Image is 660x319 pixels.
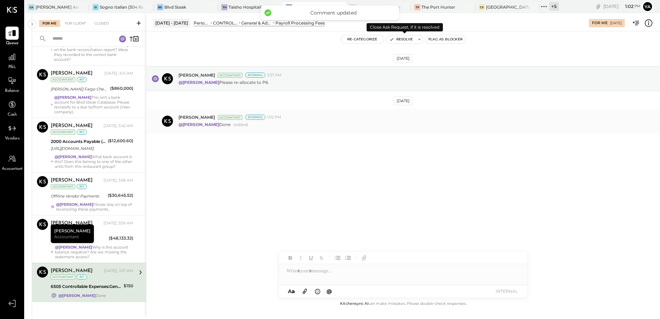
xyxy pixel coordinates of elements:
div: int [77,129,87,135]
div: [PERSON_NAME] [51,177,93,184]
button: Underline [307,253,316,262]
div: [DATE] [394,54,413,63]
div: [PERSON_NAME] [51,70,93,77]
div: Accountant [51,184,75,189]
div: Sogno Italian (304 Restaurant) [100,4,143,10]
div: [PERSON_NAME] [51,268,93,274]
div: Accountant [51,129,75,135]
button: Strikethrough [317,253,326,262]
div: Close Ask Request, if it is resolved [367,23,443,31]
button: Flag as Blocker [426,35,465,43]
span: [PERSON_NAME] [178,72,215,78]
div: Comment updated [275,10,392,16]
div: [DATE] [603,3,640,10]
div: Closed [91,20,112,27]
button: Unordered List [333,253,342,262]
span: 3:37 AM [267,72,282,78]
a: Cash [0,98,24,118]
strong: @[PERSON_NAME] [56,202,93,207]
a: Balance [0,74,24,94]
div: [DATE] [394,97,413,105]
div: BLVD Steak Calabasas [293,4,336,10]
div: CONTROLLABLE EXPENSES [213,20,238,26]
div: + 5 [549,2,559,11]
div: $150 [124,282,133,289]
div: int [77,77,87,82]
div: [DATE], 3:42 AM [104,123,133,129]
div: ($30,645.52) [108,192,133,199]
button: Add URL [360,253,369,262]
strong: @[PERSON_NAME] [55,154,92,159]
strong: @[PERSON_NAME] [58,293,96,298]
div: Internal [245,115,265,120]
div: Taisho Hospitality LLC [229,4,272,10]
div: Payroll Processing Fees [275,20,325,26]
button: Italic [296,253,305,262]
div: int [77,274,87,280]
p: Done [178,122,231,128]
div: TP [414,4,420,10]
p: Please re-allocate to P6. [178,79,269,85]
button: @ [324,287,334,296]
div: For Client [61,20,89,27]
div: Accountant [51,77,75,82]
div: [PERSON_NAME] Arso [36,4,79,10]
div: Please stay on top of reconciling these payments. [56,202,133,212]
div: SR [350,4,356,10]
span: Accountant [54,234,79,240]
strong: @[PERSON_NAME] [178,80,219,85]
div: [DATE], 3:37 AM [104,268,133,274]
button: Aa [286,288,297,295]
div: [PERSON_NAME] Restaurant & Deli [357,4,400,10]
button: Re-Categorize [341,35,384,43]
button: Resolve [387,35,416,43]
button: Bold [286,253,295,262]
div: [DATE], 3:58 AM [104,178,133,183]
span: Cash [8,112,17,118]
div: BS [286,4,292,10]
strong: @[PERSON_NAME] [178,122,219,127]
span: Vendors [5,136,20,142]
div: SI [93,4,99,10]
div: [URL][DOMAIN_NAME] [51,145,106,152]
div: 2000 Accounts Payable (A/P) [51,138,106,145]
div: [GEOGRAPHIC_DATA][PERSON_NAME] [486,4,529,10]
div: [PERSON_NAME] [51,220,93,227]
div: General & Administrative Expenses [241,20,272,26]
div: [PERSON_NAME] [51,123,93,129]
div: The Port Hunter [421,4,455,10]
a: Queue [0,27,24,47]
div: copy link [595,3,602,10]
div: Why are there so many uncleared payroll checks showing on the bank reconciliation report? Were th... [54,38,133,62]
span: @ [327,288,332,294]
div: This isn't a bank account for Blvd Steak Calabasas. Please reclassify to a due to/from account (i... [54,95,133,114]
div: [DATE], 3:59 AM [104,221,133,226]
div: Why is this account balance negative? Are we missing the statement access? [55,245,133,259]
div: ($12,600.60) [108,137,133,144]
div: Accountant [218,73,242,78]
div: Accountant [218,115,242,120]
span: a [292,288,295,294]
button: INTERNAL [493,287,521,296]
div: 6505 Controllable Expenses:General & Administrative Expenses:Accounting & Bookkeeping [51,283,122,290]
span: 1:02 PM [267,115,281,120]
span: Accountant [2,166,23,172]
div: [DATE] [610,21,622,26]
div: Done [58,293,106,298]
strong: @[PERSON_NAME] [55,245,92,250]
div: [DATE], 3:41 AM [104,71,133,76]
a: Vendors [0,122,24,142]
span: Balance [5,88,19,94]
button: Ordered List [343,253,352,262]
span: [PERSON_NAME] [178,114,215,120]
div: Internal [245,72,265,78]
div: TH [221,4,227,10]
div: GA [28,4,35,10]
div: For Me [39,20,60,27]
div: What bank account is this? Does this belong to one of the other units from this restaurant group? [55,154,134,169]
div: CS [479,4,485,10]
div: ($48,133.32) [109,235,133,242]
div: Period P&L [194,20,210,26]
div: ($860,000) [110,85,133,92]
span: Queue [6,40,19,47]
